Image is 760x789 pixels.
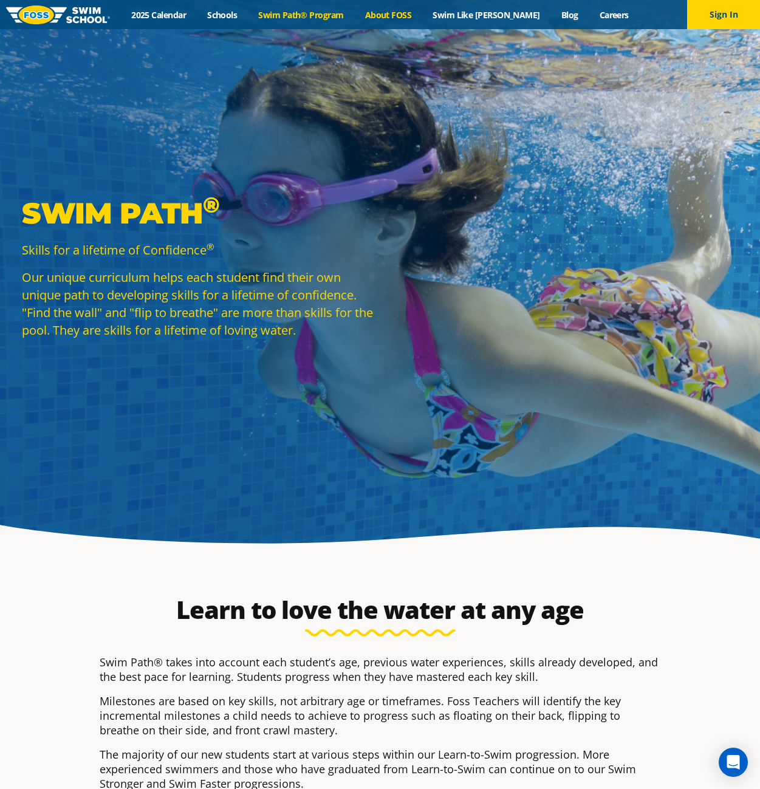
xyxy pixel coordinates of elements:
[589,9,639,21] a: Careers
[422,9,551,21] a: Swim Like [PERSON_NAME]
[94,595,667,624] h2: Learn to love the water at any age
[22,195,374,231] p: Swim Path
[100,694,661,737] p: Milestones are based on key skills, not arbitrary age or timeframes. Foss Teachers will identify ...
[121,9,197,21] a: 2025 Calendar
[207,241,214,253] sup: ®
[6,5,110,24] img: FOSS Swim School Logo
[248,9,354,21] a: Swim Path® Program
[100,655,661,684] p: Swim Path® takes into account each student’s age, previous water experiences, skills already deve...
[22,241,374,259] p: Skills for a lifetime of Confidence
[354,9,422,21] a: About FOSS
[197,9,248,21] a: Schools
[719,748,748,777] div: Open Intercom Messenger
[203,191,219,218] sup: ®
[22,268,374,339] p: Our unique curriculum helps each student find their own unique path to developing skills for a li...
[550,9,589,21] a: Blog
